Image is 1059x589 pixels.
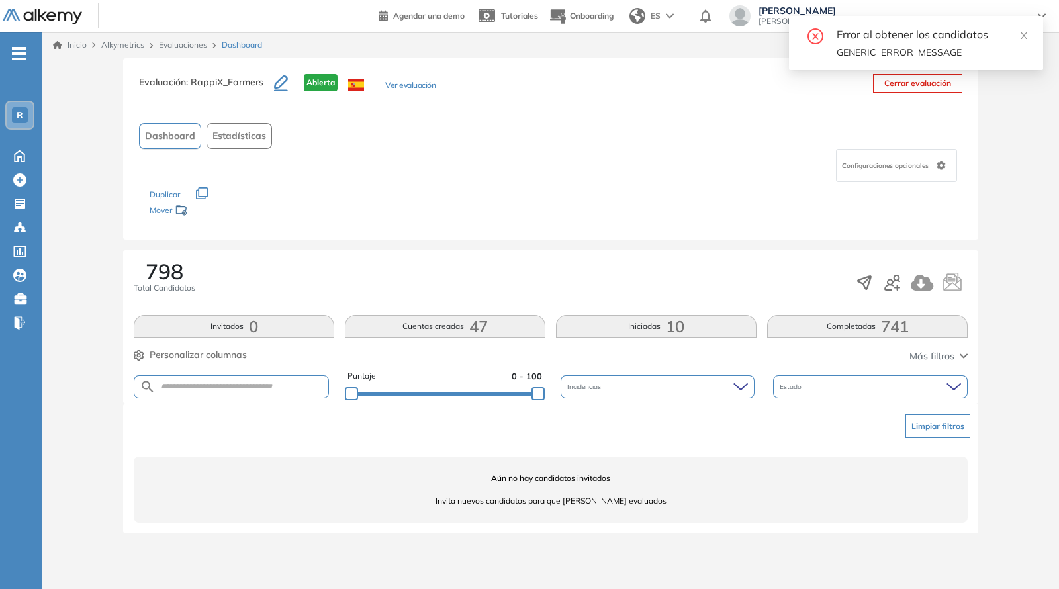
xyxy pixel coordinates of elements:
[134,495,968,507] span: Invita nuevos candidatos para que [PERSON_NAME] evaluados
[837,26,1027,42] div: Error al obtener los candidatos
[651,10,661,22] span: ES
[837,45,1027,60] div: GENERIC_ERROR_MESSAGE
[1019,31,1029,40] span: close
[759,16,1025,26] span: [PERSON_NAME][EMAIL_ADDRESS][PERSON_NAME][DOMAIN_NAME]
[556,315,757,338] button: Iniciadas10
[347,370,376,383] span: Puntaje
[159,40,207,50] a: Evaluaciones
[140,379,156,395] img: SEARCH_ALT
[629,8,645,24] img: world
[101,40,144,50] span: Alkymetrics
[134,348,247,362] button: Personalizar columnas
[759,5,1025,16] span: [PERSON_NAME]
[139,123,201,149] button: Dashboard
[53,39,87,51] a: Inicio
[873,74,962,93] button: Cerrar evaluación
[666,13,674,19] img: arrow
[134,282,195,294] span: Total Candidatos
[207,123,272,149] button: Estadísticas
[561,375,755,398] div: Incidencias
[780,382,804,392] span: Estado
[12,52,26,55] i: -
[134,473,968,484] span: Aún no hay candidatos invitados
[807,26,823,44] span: close-circle
[3,9,82,25] img: Logo
[134,315,334,338] button: Invitados0
[212,129,266,143] span: Estadísticas
[549,2,614,30] button: Onboarding
[512,370,542,383] span: 0 - 100
[345,315,545,338] button: Cuentas creadas47
[767,315,968,338] button: Completadas741
[905,414,970,438] button: Limpiar filtros
[379,7,465,23] a: Agendar una demo
[145,129,195,143] span: Dashboard
[501,11,538,21] span: Tutoriales
[150,348,247,362] span: Personalizar columnas
[222,39,262,51] span: Dashboard
[909,349,968,363] button: Más filtros
[146,261,183,282] span: 798
[385,79,436,93] button: Ver evaluación
[139,74,274,102] h3: Evaluación
[150,199,282,224] div: Mover
[773,375,968,398] div: Estado
[836,149,957,182] div: Configuraciones opcionales
[842,161,931,171] span: Configuraciones opcionales
[393,11,465,21] span: Agendar una demo
[17,110,23,120] span: R
[186,76,263,88] span: : RappiX_Farmers
[909,349,954,363] span: Más filtros
[348,79,364,91] img: ESP
[150,189,180,199] span: Duplicar
[567,382,604,392] span: Incidencias
[304,74,338,91] span: Abierta
[570,11,614,21] span: Onboarding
